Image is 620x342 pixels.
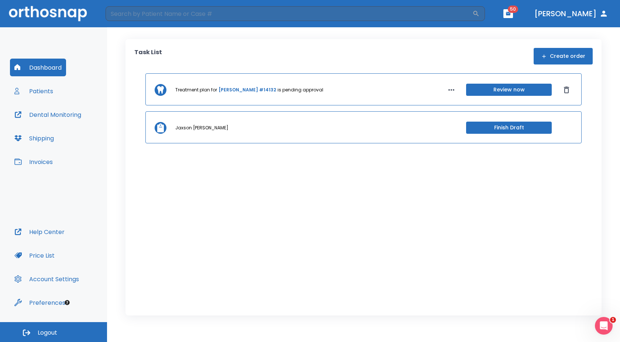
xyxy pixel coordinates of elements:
[175,87,217,93] p: Treatment plan for
[610,317,616,323] span: 1
[10,129,58,147] button: Shipping
[595,317,613,335] iframe: Intercom live chat
[10,294,70,311] button: Preferences
[531,7,611,20] button: [PERSON_NAME]
[134,48,162,64] p: Task List
[466,122,552,134] button: Finish Draft
[10,82,58,100] button: Patients
[10,247,59,264] button: Price List
[9,6,87,21] img: Orthosnap
[10,153,57,171] button: Invoices
[106,6,472,21] input: Search by Patient Name or Case #
[10,106,86,123] button: Dental Monitoring
[10,59,66,76] button: Dashboard
[64,299,70,306] div: Tooltip anchor
[38,329,57,337] span: Logout
[218,87,276,93] a: [PERSON_NAME] #14132
[534,48,593,64] button: Create order
[278,87,323,93] p: is pending approval
[10,270,83,288] button: Account Settings
[561,84,572,96] button: Dismiss
[508,6,518,13] span: 50
[10,223,69,241] button: Help Center
[466,84,552,96] button: Review now
[175,125,228,131] p: Jaxson [PERSON_NAME]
